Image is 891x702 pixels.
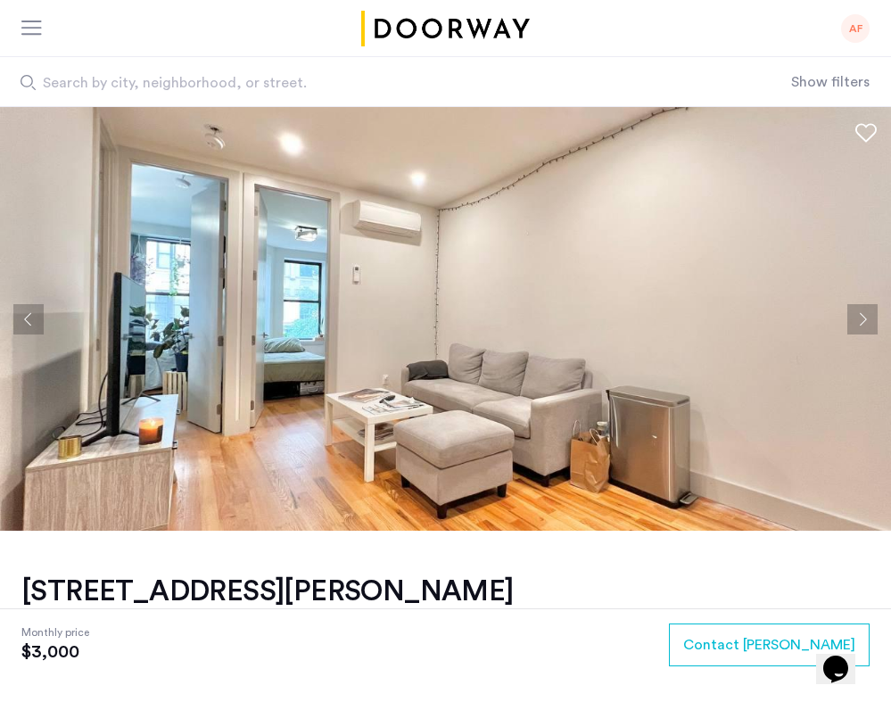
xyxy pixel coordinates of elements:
[816,631,873,684] iframe: chat widget
[359,11,533,46] a: Cazamio logo
[21,574,514,631] a: [STREET_ADDRESS][PERSON_NAME][GEOGRAPHIC_DATA], [GEOGRAPHIC_DATA], 11237
[21,574,514,609] h1: [STREET_ADDRESS][PERSON_NAME]
[683,634,855,656] span: Contact [PERSON_NAME]
[13,304,44,334] button: Previous apartment
[21,641,89,663] span: $3,000
[43,72,676,94] span: Search by city, neighborhood, or street.
[841,14,870,43] div: AF
[669,624,870,666] button: button
[359,11,533,46] img: logo
[21,624,89,641] span: Monthly price
[791,71,870,93] button: Show or hide filters
[847,304,878,334] button: Next apartment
